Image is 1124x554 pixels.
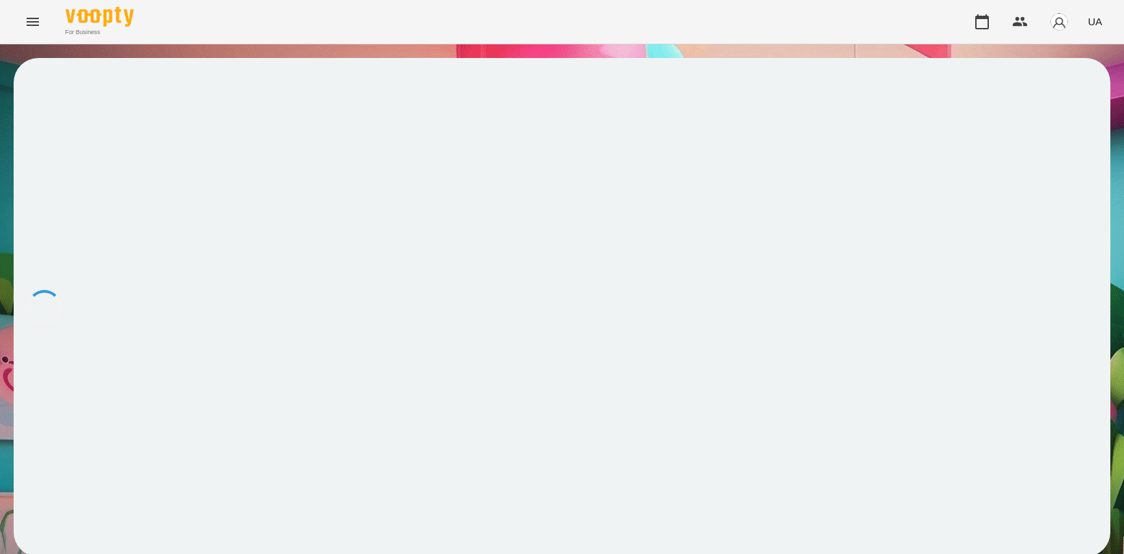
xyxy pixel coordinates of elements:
[66,28,134,37] span: For Business
[1082,9,1108,34] button: UA
[1088,14,1102,29] span: UA
[1050,12,1069,31] img: avatar_s.png
[66,7,134,27] img: Voopty Logo
[16,5,49,38] button: Menu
